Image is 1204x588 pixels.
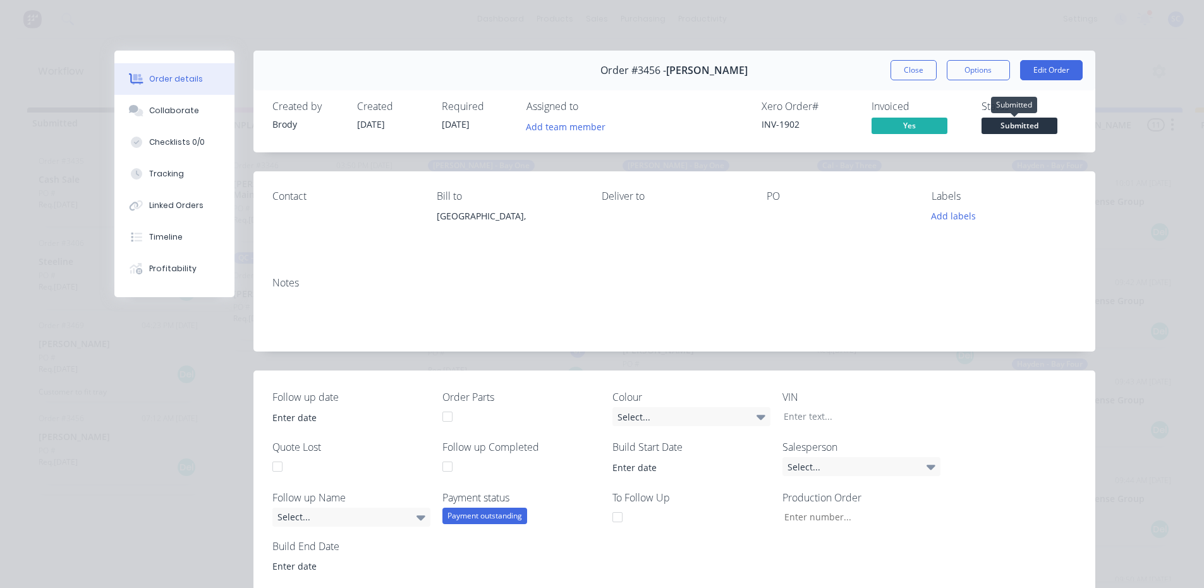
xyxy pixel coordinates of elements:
div: Linked Orders [149,200,204,211]
button: Timeline [114,221,234,253]
label: Follow up date [272,389,430,405]
button: Order details [114,63,234,95]
label: Salesperson [782,439,940,455]
label: Order Parts [442,389,600,405]
button: Add labels [925,207,983,224]
div: Submitted [991,97,1037,113]
button: Linked Orders [114,190,234,221]
div: Contact [272,190,417,202]
label: Colour [612,389,770,405]
span: [DATE] [357,118,385,130]
div: Brody [272,118,342,131]
span: Order #3456 - [600,64,666,77]
span: Yes [872,118,947,133]
div: Order details [149,73,203,85]
button: Edit Order [1020,60,1083,80]
button: Profitability [114,253,234,285]
div: Created by [272,101,342,113]
div: Invoiced [872,101,966,113]
button: Add team member [519,118,612,135]
input: Enter date [264,408,421,427]
div: PO [767,190,911,202]
div: [GEOGRAPHIC_DATA], [437,207,581,248]
span: [PERSON_NAME] [666,64,748,77]
div: Bill to [437,190,581,202]
div: Notes [272,277,1076,289]
div: Select... [612,407,770,426]
span: [DATE] [442,118,470,130]
div: Timeline [149,231,183,243]
label: Quote Lost [272,439,430,455]
label: Build End Date [272,539,430,554]
label: Build Start Date [612,439,770,455]
div: INV-1902 [762,118,856,131]
label: Follow up Completed [442,439,600,455]
div: Labels [932,190,1076,202]
button: Close [891,60,937,80]
div: Status [982,101,1076,113]
label: To Follow Up [612,490,770,505]
input: Enter number... [774,508,940,527]
div: Profitability [149,263,197,274]
div: Payment outstanding [442,508,527,524]
label: Payment status [442,490,600,505]
div: Xero Order # [762,101,856,113]
label: VIN [782,389,940,405]
label: Production Order [782,490,940,505]
label: Follow up Name [272,490,430,505]
button: Collaborate [114,95,234,126]
button: Options [947,60,1010,80]
div: [GEOGRAPHIC_DATA], [437,207,581,225]
input: Enter date [264,557,421,576]
input: Enter date [604,458,761,477]
button: Submitted [982,118,1057,137]
div: Collaborate [149,105,199,116]
div: Checklists 0/0 [149,137,205,148]
div: Required [442,101,511,113]
button: Checklists 0/0 [114,126,234,158]
div: Tracking [149,168,184,180]
span: Submitted [982,118,1057,133]
div: Assigned to [526,101,653,113]
div: Created [357,101,427,113]
div: Select... [272,508,430,527]
button: Add team member [526,118,612,135]
div: Select... [782,457,940,476]
button: Tracking [114,158,234,190]
div: Deliver to [602,190,746,202]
